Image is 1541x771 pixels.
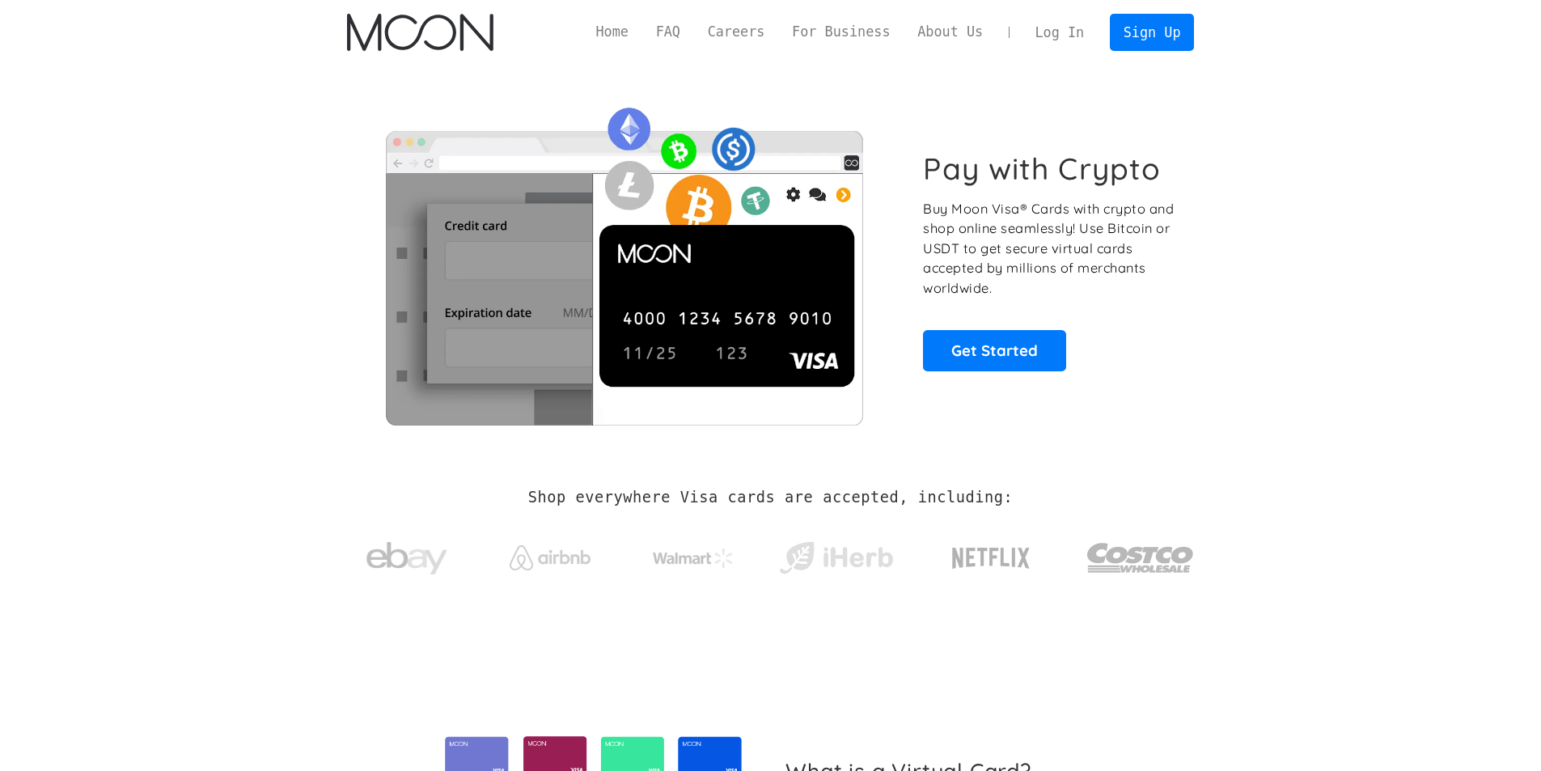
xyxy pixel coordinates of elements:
a: Get Started [923,330,1066,371]
img: Walmart [653,549,734,568]
img: ebay [366,533,447,584]
a: For Business [778,22,904,42]
a: FAQ [642,22,694,42]
a: Netflix [919,522,1064,587]
img: Netflix [950,538,1031,578]
img: Costco [1086,527,1195,588]
a: Airbnb [489,529,610,578]
img: iHerb [776,537,896,579]
img: Airbnb [510,545,591,570]
a: Sign Up [1110,14,1194,50]
a: Costco [1086,511,1195,596]
a: iHerb [776,521,896,587]
a: Home [582,22,642,42]
p: Buy Moon Visa® Cards with crypto and shop online seamlessly! Use Bitcoin or USDT to get secure vi... [923,199,1176,299]
a: home [347,14,493,51]
img: Moon Cards let you spend your crypto anywhere Visa is accepted. [347,96,901,425]
h1: Pay with Crypto [923,150,1161,187]
a: Walmart [633,532,753,576]
a: Careers [694,22,778,42]
h2: Shop everywhere Visa cards are accepted, including: [528,489,1013,506]
a: Log In [1022,15,1098,50]
a: ebay [347,517,468,592]
a: About Us [904,22,997,42]
img: Moon Logo [347,14,493,51]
